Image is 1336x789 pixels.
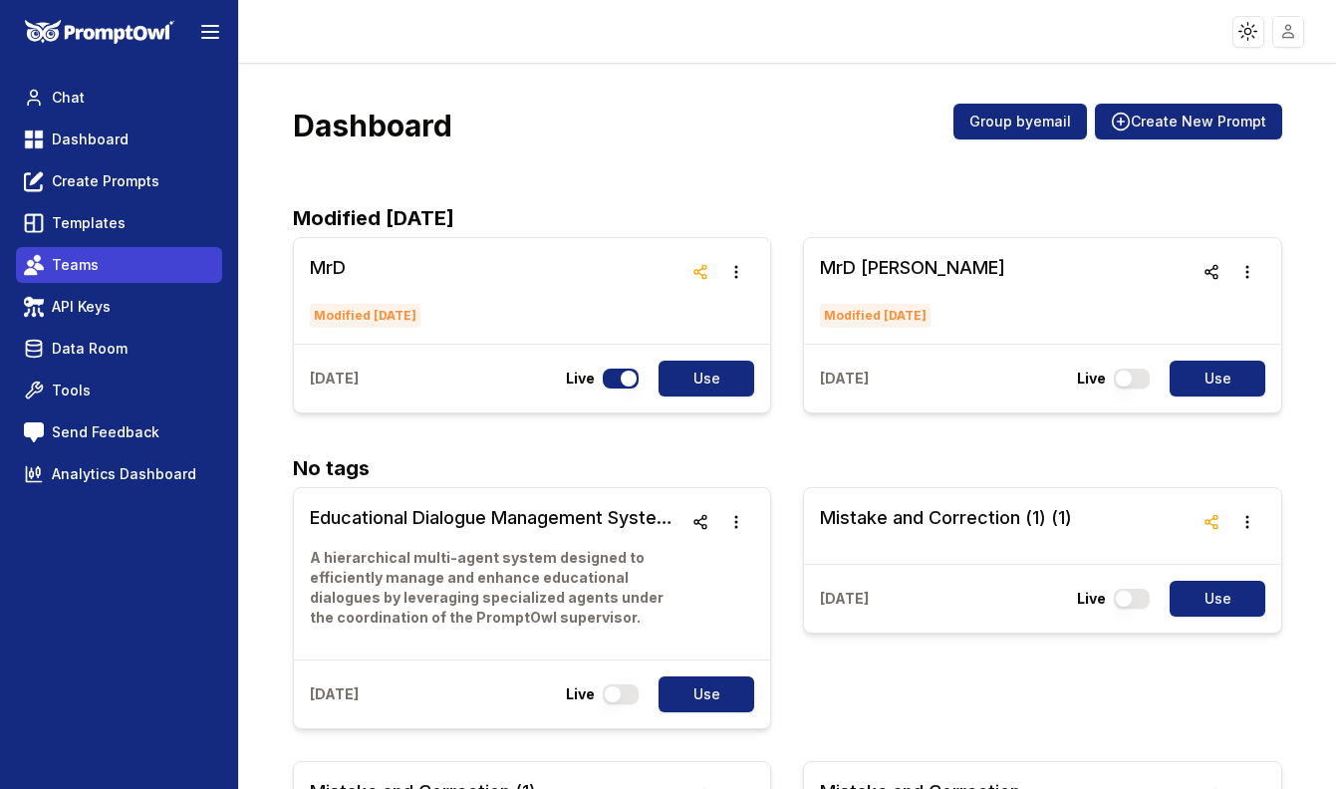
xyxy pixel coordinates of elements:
h2: Modified [DATE] [293,203,1283,233]
h3: Mistake and Correction (1) (1) [820,504,1072,532]
p: Live [566,684,595,704]
h3: MrD [310,254,424,282]
a: Use [1158,581,1265,617]
a: Mistake and Correction (1) (1) [820,504,1072,548]
span: Create Prompts [52,171,159,191]
h3: Educational Dialogue Management System with PromptOwl [310,504,683,532]
img: PromptOwl [25,20,174,45]
p: [DATE] [820,589,869,609]
span: Dashboard [52,130,129,149]
p: [DATE] [310,684,359,704]
a: Chat [16,80,222,116]
h3: Dashboard [293,108,452,143]
button: Use [659,676,754,712]
p: [DATE] [310,369,359,389]
p: Live [1077,589,1106,609]
a: Educational Dialogue Management System with PromptOwlA hierarchical multi-agent system designed t... [310,504,683,644]
span: Tools [52,381,91,400]
span: Modified [DATE] [310,304,420,328]
span: Templates [52,213,126,233]
p: [DATE] [820,369,869,389]
a: Use [647,361,754,396]
a: Data Room [16,331,222,367]
h3: MrD [PERSON_NAME] [820,254,1005,282]
a: MrD [PERSON_NAME]Modified [DATE] [820,254,1005,328]
img: placeholder-user.jpg [1274,17,1303,46]
a: API Keys [16,289,222,325]
a: Create Prompts [16,163,222,199]
a: Dashboard [16,122,222,157]
h2: No tags [293,453,1283,483]
a: Use [1158,361,1265,396]
a: Use [647,676,754,712]
a: Teams [16,247,222,283]
p: Live [566,369,595,389]
p: A hierarchical multi-agent system designed to efficiently manage and enhance educational dialogue... [310,548,683,628]
span: Analytics Dashboard [52,464,196,484]
span: Teams [52,255,99,275]
a: Tools [16,373,222,408]
a: Analytics Dashboard [16,456,222,492]
button: Group byemail [953,104,1087,139]
button: Use [1170,581,1265,617]
span: Data Room [52,339,128,359]
span: API Keys [52,297,111,317]
a: MrDModified [DATE] [310,254,424,328]
p: Live [1077,369,1106,389]
button: Create New Prompt [1095,104,1282,139]
a: Templates [16,205,222,241]
button: Use [659,361,754,396]
a: Send Feedback [16,414,222,450]
span: Chat [52,88,85,108]
span: Modified [DATE] [820,304,931,328]
img: feedback [24,422,44,442]
span: Send Feedback [52,422,159,442]
button: Use [1170,361,1265,396]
